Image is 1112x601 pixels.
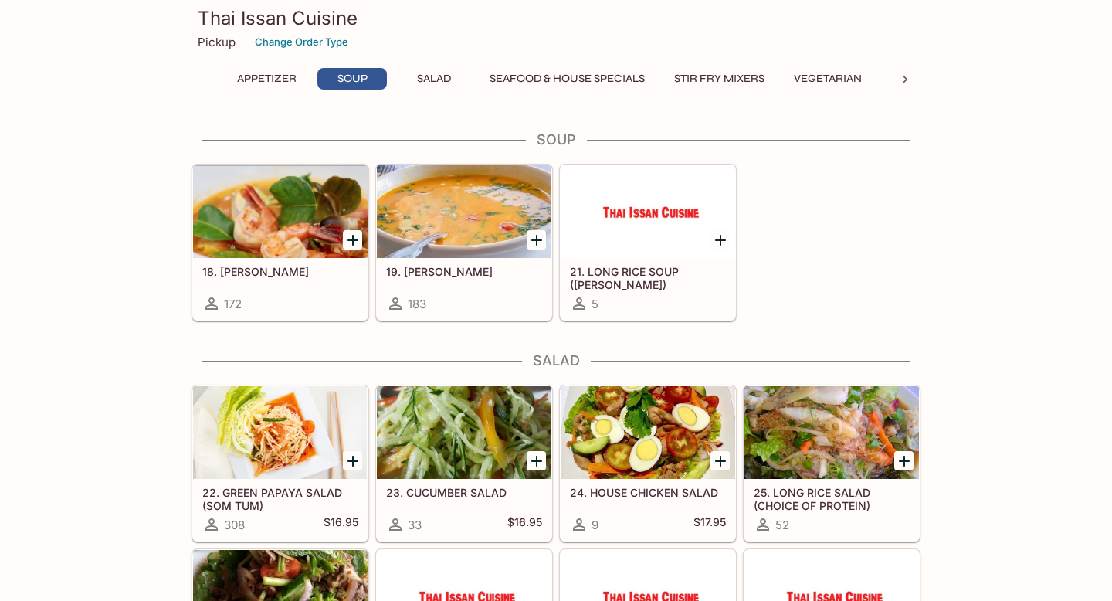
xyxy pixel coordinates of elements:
[248,30,355,54] button: Change Order Type
[198,35,236,49] p: Pickup
[317,68,387,90] button: Soup
[666,68,773,90] button: Stir Fry Mixers
[343,451,362,470] button: Add 22. GREEN PAPAYA SALAD (SOM TUM)
[560,165,736,321] a: 21. LONG RICE SOUP ([PERSON_NAME])5
[481,68,653,90] button: Seafood & House Specials
[561,165,735,258] div: 21. LONG RICE SOUP (KAENG WOON SEN)
[592,518,598,532] span: 9
[202,486,358,511] h5: 22. GREEN PAPAYA SALAD (SOM TUM)
[192,165,368,321] a: 18. [PERSON_NAME]172
[376,385,552,542] a: 23. CUCUMBER SALAD33$16.95
[229,68,305,90] button: Appetizer
[693,515,726,534] h5: $17.95
[561,386,735,479] div: 24. HOUSE CHICKEN SALAD
[324,515,358,534] h5: $16.95
[193,165,368,258] div: 18. TOM YUM
[192,131,920,148] h4: Soup
[592,297,598,311] span: 5
[408,518,422,532] span: 33
[192,385,368,542] a: 22. GREEN PAPAYA SALAD (SOM TUM)308$16.95
[710,230,730,250] button: Add 21. LONG RICE SOUP (KAENG WOON SEN)
[710,451,730,470] button: Add 24. HOUSE CHICKEN SALAD
[386,265,542,278] h5: 19. [PERSON_NAME]
[399,68,469,90] button: Salad
[744,385,920,542] a: 25. LONG RICE SALAD (CHOICE OF PROTEIN)52
[527,451,546,470] button: Add 23. CUCUMBER SALAD
[386,486,542,499] h5: 23. CUCUMBER SALAD
[377,165,551,258] div: 19. TOM KHA
[202,265,358,278] h5: 18. [PERSON_NAME]
[754,486,910,511] h5: 25. LONG RICE SALAD (CHOICE OF PROTEIN)
[570,486,726,499] h5: 24. HOUSE CHICKEN SALAD
[376,165,552,321] a: 19. [PERSON_NAME]183
[560,385,736,542] a: 24. HOUSE CHICKEN SALAD9$17.95
[224,297,242,311] span: 172
[224,518,245,532] span: 308
[343,230,362,250] button: Add 18. TOM YUM
[883,68,952,90] button: Noodles
[894,451,914,470] button: Add 25. LONG RICE SALAD (CHOICE OF PROTEIN)
[744,386,919,479] div: 25. LONG RICE SALAD (CHOICE OF PROTEIN)
[408,297,426,311] span: 183
[192,352,920,369] h4: Salad
[193,386,368,479] div: 22. GREEN PAPAYA SALAD (SOM TUM)
[507,515,542,534] h5: $16.95
[198,6,914,30] h3: Thai Issan Cuisine
[527,230,546,250] button: Add 19. TOM KHA
[775,518,789,532] span: 52
[377,386,551,479] div: 23. CUCUMBER SALAD
[570,265,726,290] h5: 21. LONG RICE SOUP ([PERSON_NAME])
[785,68,870,90] button: Vegetarian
